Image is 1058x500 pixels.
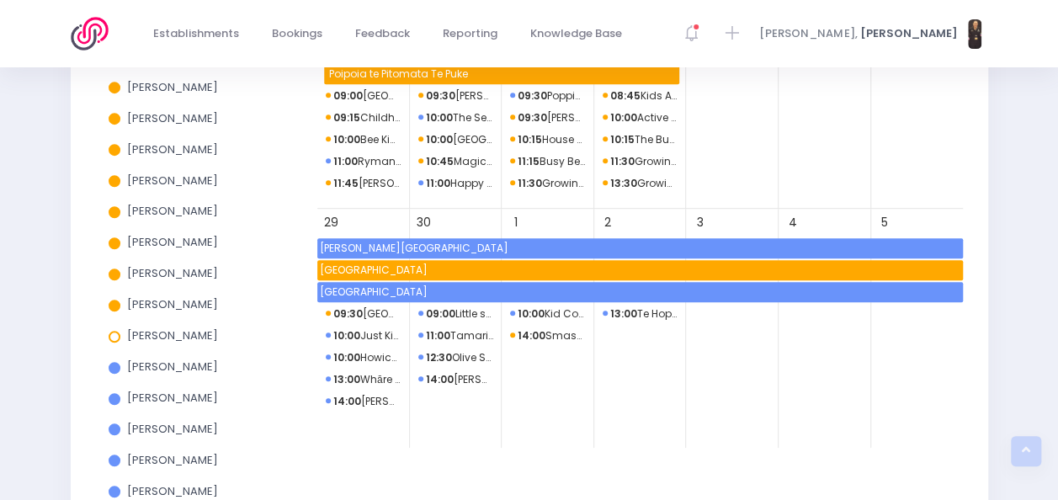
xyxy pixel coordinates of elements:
strong: 09:15 [333,110,360,125]
a: Establishments [140,18,253,51]
span: Growing Wings Central [510,173,586,194]
span: Olive Shoots Early Childhood Centre [418,348,494,368]
span: [PERSON_NAME] [859,25,957,42]
span: [PERSON_NAME] [127,483,218,499]
span: De La Salle College [317,282,963,302]
span: Busy Bees - Terrace End [510,152,586,172]
strong: 12:30 [426,350,452,364]
span: [PERSON_NAME] [127,110,218,126]
span: Poppies Kindergarten [510,86,586,106]
span: Linton Kindergarten [510,108,586,128]
a: Feedback [342,18,424,51]
span: 2 [597,211,619,234]
span: Magic Sparks - Nature Preschool (Ruahine St) [418,152,494,172]
span: 3 [688,211,711,234]
strong: 10:45 [426,154,454,168]
strong: 11:00 [426,328,450,343]
strong: 09:30 [333,306,363,321]
span: Just Kidz Educare Henderson [326,326,401,346]
span: [PERSON_NAME] [127,359,218,375]
strong: 11:00 [426,176,450,190]
span: Totara Park Kindergarten [326,304,401,324]
span: Poipoia te Pitomata Te Puke [327,64,680,84]
strong: 11:30 [518,176,542,190]
span: Dawson School [317,238,963,258]
span: [PERSON_NAME], [759,25,857,42]
span: Makauri School [317,260,963,280]
span: Growing Wings on Bankwood [603,152,678,172]
strong: 11:30 [610,154,635,168]
span: Ryman Healthcare Edmund Hillary Retirement Village [326,152,401,172]
span: House of Wonder Forest Lake [510,130,586,150]
span: Evelyn Page Retirement Village (Ryman) [326,391,401,412]
strong: 08:45 [610,88,641,103]
span: Little seed Early Learning Centre [418,304,494,324]
span: Smash Club - Karori [510,326,586,346]
span: Knowledge Base [530,25,622,42]
strong: 10:15 [518,132,542,146]
span: 29 [320,211,343,234]
span: [PERSON_NAME] [127,141,218,157]
strong: 11:00 [333,154,358,168]
span: Feedback [355,25,410,42]
strong: 11:45 [333,176,359,190]
span: Happy Kiddy Huapai [418,173,494,194]
span: The Secret Garden Huapai [418,108,494,128]
span: Sunnyside Early Learning Centre [418,130,494,150]
strong: 10:00 [333,132,360,146]
strong: 09:30 [426,88,455,103]
a: Reporting [429,18,512,51]
span: [PERSON_NAME] [127,296,218,312]
a: Bookings [258,18,337,51]
strong: 11:15 [518,154,540,168]
img: Logo [71,17,119,51]
span: Growing Wings on Grey Street [603,173,678,194]
img: N [968,19,981,49]
span: 1 [504,211,527,234]
strong: 14:00 [426,372,454,386]
span: Marie McFarland Kindergarten [326,173,401,194]
span: [PERSON_NAME] [127,203,218,219]
span: Howick Kids Early Learning Center [326,348,401,368]
span: Te Hopua Kaukau me te Pokapu Hakinakina o West Wave | West Wave Pool and Leisure Centre [603,304,678,324]
span: [PERSON_NAME] [127,265,218,281]
span: 4 [781,211,804,234]
span: Kelly's Preschool [418,370,494,390]
span: [PERSON_NAME] [127,390,218,406]
span: 30 [412,211,435,234]
span: Childhood Concepts Lower Hutt ( Birch St) - Wellington [326,108,401,128]
span: Bookings [272,25,322,42]
strong: 14:00 [333,394,361,408]
strong: 10:00 [333,328,360,343]
span: Establishments [153,25,239,42]
span: Tamariki Footsteps Christian Community Preschool [418,326,494,346]
strong: 09:30 [518,88,547,103]
strong: 14:00 [518,328,545,343]
strong: 09:30 [518,110,547,125]
strong: 13:00 [610,306,637,321]
strong: 10:00 [610,110,637,125]
strong: 10:15 [610,132,635,146]
span: [PERSON_NAME] [127,421,218,437]
span: Kid Country Saint Johns [510,304,586,324]
span: [PERSON_NAME] [127,452,218,468]
span: Nga Rito o Te Puawaitanga Early Childhood Centre [418,86,494,106]
strong: 13:00 [333,372,360,386]
a: Knowledge Base [517,18,636,51]
span: [PERSON_NAME] [127,234,218,250]
span: Bee Kids Childcare Centre [326,130,401,150]
span: Kids At Home Hamilton 1 [603,86,678,106]
strong: 10:00 [426,132,453,146]
strong: 09:00 [426,306,455,321]
strong: 13:30 [610,176,637,190]
span: [PERSON_NAME] [127,173,218,189]
strong: 09:00 [333,88,363,103]
strong: 10:00 [426,110,453,125]
span: The Busy Hands Montessori_Hamilton [603,130,678,150]
span: Reporting [443,25,497,42]
span: 5 [874,211,896,234]
span: Marton Childcare Centre [326,86,401,106]
span: [PERSON_NAME] [127,79,218,95]
strong: 10:00 [518,306,545,321]
span: [PERSON_NAME] [127,327,218,343]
